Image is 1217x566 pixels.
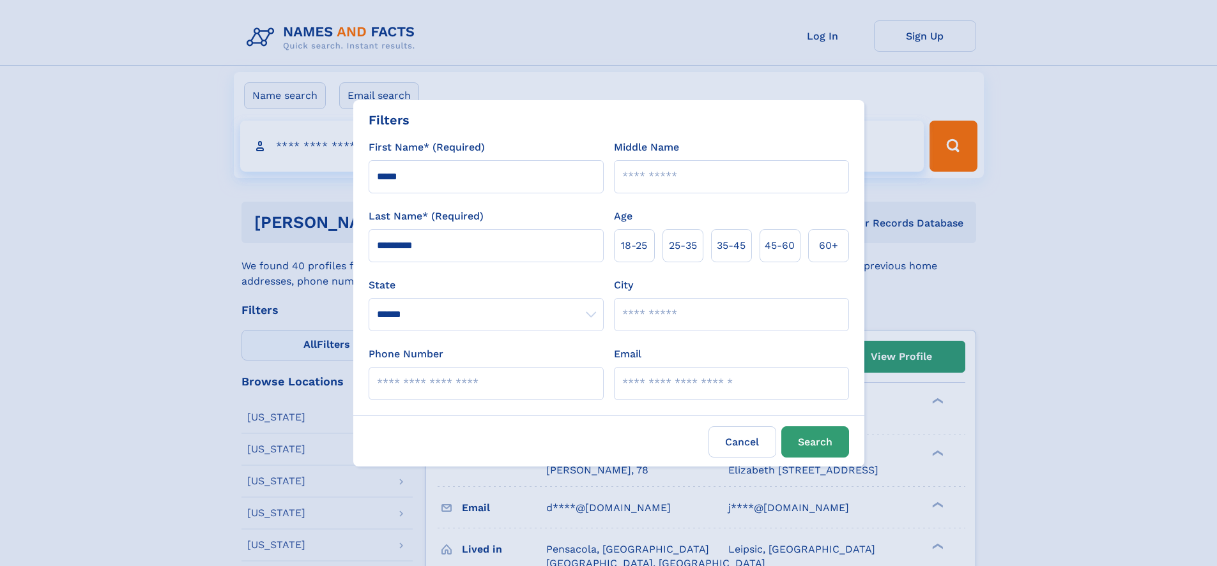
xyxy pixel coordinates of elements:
span: 35‑45 [717,238,746,253]
button: Search [781,426,849,458]
label: Email [614,346,641,362]
label: State [369,278,604,293]
label: Middle Name [614,140,679,155]
label: Age [614,209,632,224]
div: Filters [369,110,409,130]
span: 45‑60 [765,238,795,253]
span: 25‑35 [669,238,697,253]
label: First Name* (Required) [369,140,485,155]
label: Last Name* (Required) [369,209,484,224]
label: Phone Number [369,346,443,362]
label: Cancel [708,426,776,458]
span: 18‑25 [621,238,647,253]
label: City [614,278,633,293]
span: 60+ [819,238,838,253]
